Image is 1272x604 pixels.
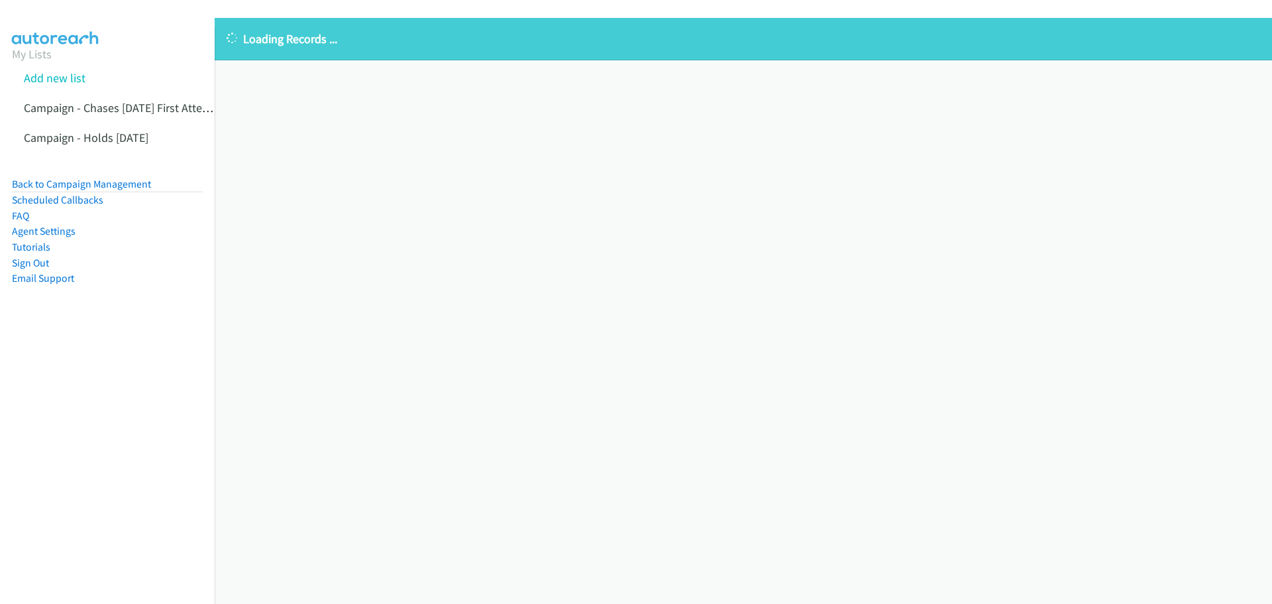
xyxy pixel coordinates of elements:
a: Campaign - Chases [DATE] First Attempts [24,100,228,115]
a: Back to Campaign Management [12,178,151,190]
a: Tutorials [12,241,50,253]
a: Scheduled Callbacks [12,194,103,206]
p: Loading Records ... [227,30,1260,48]
a: My Lists [12,46,52,62]
a: Add new list [24,70,85,86]
a: FAQ [12,210,29,222]
a: Campaign - Holds [DATE] [24,130,148,145]
a: Email Support [12,272,74,284]
a: Agent Settings [12,225,76,237]
a: Sign Out [12,257,49,269]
